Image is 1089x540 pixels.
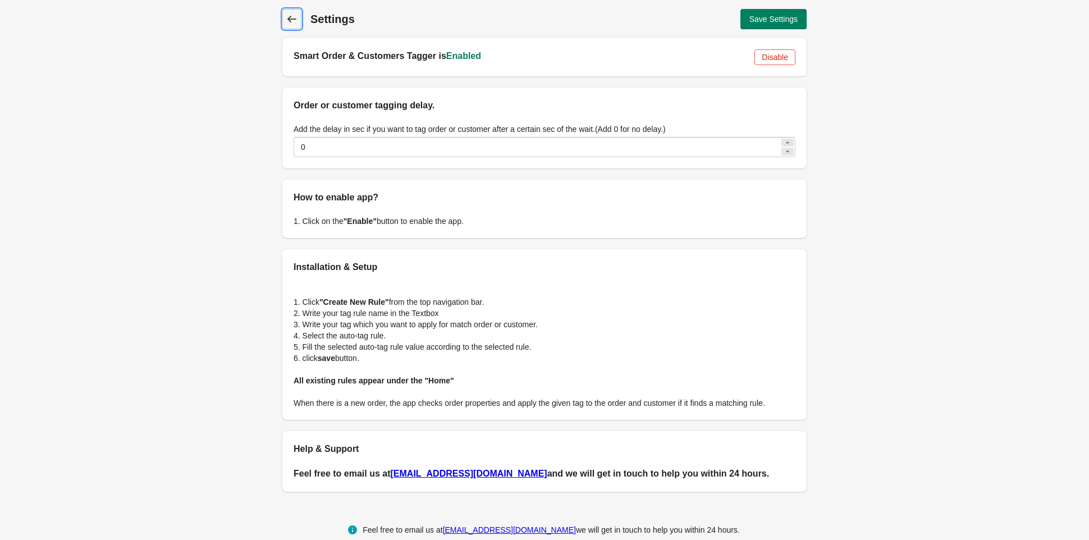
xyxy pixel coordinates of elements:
p: 4. Select the auto-tag rule. [294,330,795,341]
p: 1. Click on the button to enable the app. [294,216,795,227]
p: When there is a new order, the app checks order properties and apply the given tag to the order a... [294,397,795,409]
p: 5. Fill the selected auto-tag rule value according to the selected rule. [294,341,795,353]
span: Enabled [446,51,481,61]
button: Disable [754,49,795,65]
button: Save Settings [740,9,807,29]
b: All existing rules appear under the "Home" [294,376,454,385]
h2: Order or customer tagging delay. [294,99,795,112]
h1: Settings [310,11,538,27]
span: Save Settings [749,15,798,24]
p: 3. Write your tag which you want to apply for match order or customer. [294,319,795,330]
h2: How to enable app? [294,191,795,204]
p: 1. Click from the top navigation bar. [294,296,795,308]
span: Disable [762,53,788,62]
input: delay in sec [294,137,780,157]
div: Feel free to email us at we will get in touch to help you within 24 hours. [363,523,740,537]
b: "Create New Rule" [319,298,389,306]
h2: Feel free to email us at and we will get in touch to help you within 24 hours. [294,467,795,480]
h2: Help & Support [294,442,795,456]
b: save [318,354,335,363]
h2: Smart Order & Customers Tagger is [294,49,745,63]
p: 2. Write your tag rule name in the Textbox [294,308,795,319]
b: "Enable" [344,217,377,226]
a: [EMAIL_ADDRESS][DOMAIN_NAME] [391,469,547,478]
a: [EMAIL_ADDRESS][DOMAIN_NAME] [443,525,576,534]
label: Add the delay in sec if you want to tag order or customer after a certain sec of the wait.(Add 0 ... [294,123,666,135]
p: 6. click button. [294,353,795,364]
h2: Installation & Setup [294,260,795,274]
